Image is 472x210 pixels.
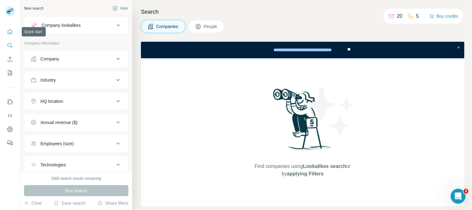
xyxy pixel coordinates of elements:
[287,171,324,176] span: applying Filters
[397,12,403,20] p: 20
[429,12,458,21] button: Buy credits
[416,12,419,20] p: 5
[24,115,128,130] button: Annual revenue ($)
[464,189,469,194] span: 3
[270,87,335,156] img: Surfe Illustration - Woman searching with binoculars
[40,56,59,62] div: Company
[5,67,15,79] button: My lists
[5,110,15,121] button: Use Surfe API
[451,189,466,204] iframe: Intercom live chat
[98,200,129,206] button: Share filters
[40,141,74,147] div: Employees (size)
[303,164,346,169] span: Lookalikes search
[108,4,132,13] button: Hide
[303,83,359,139] img: Surfe Illustration - Stars
[24,18,128,33] button: Company lookalikes
[24,157,128,172] button: Technologies
[24,200,42,206] button: Clear
[141,42,465,58] iframe: Banner
[40,98,63,104] div: HQ location
[24,73,128,88] button: Industry
[141,7,465,16] h4: Search
[24,51,128,66] button: Company
[156,23,179,30] span: Companies
[5,40,15,51] button: Search
[51,176,101,181] div: 2000 search results remaining
[5,124,15,135] button: Dashboard
[24,41,129,46] p: Company information
[253,163,353,178] span: Find companies using or by
[54,200,86,206] button: Save search
[5,96,15,107] button: Use Surfe on LinkedIn
[40,77,56,83] div: Industry
[42,22,81,28] div: Company lookalikes
[204,23,218,30] span: People
[24,6,44,11] div: New search
[24,94,128,109] button: HQ location
[5,26,15,37] button: Quick start
[5,54,15,65] button: Enrich CSV
[40,119,77,126] div: Annual revenue ($)
[40,162,66,168] div: Technologies
[24,136,128,151] button: Employees (size)
[5,137,15,149] button: Feedback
